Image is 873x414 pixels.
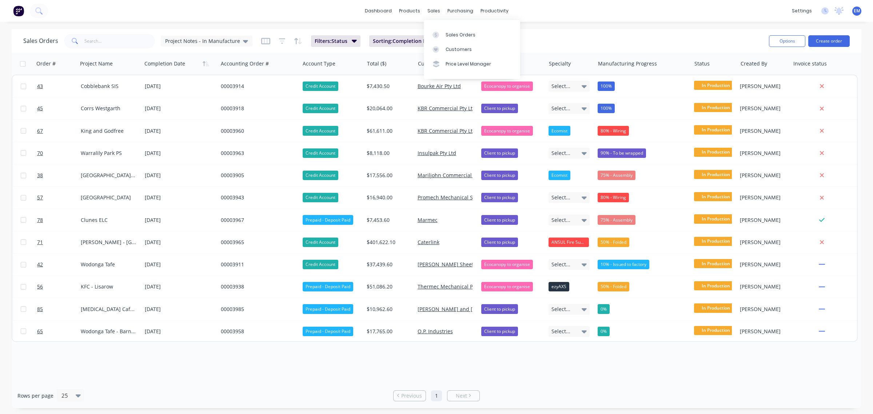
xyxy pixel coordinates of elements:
div: [PERSON_NAME] [740,150,785,157]
span: 45 [37,105,43,112]
div: 10% - Issued to factory [598,260,649,269]
div: [PERSON_NAME] [740,105,785,112]
a: O.P. Industries [418,328,453,335]
div: Order # [36,60,56,67]
div: [DATE] [145,215,215,224]
span: 85 [37,306,43,313]
div: [DATE] [145,282,215,291]
div: $401,622.10 [367,239,409,246]
div: Prepaid - Deposit Paid [303,327,353,336]
span: In Production [694,303,738,313]
div: Client to pickup [481,215,518,224]
div: KFC - Lisarow [81,283,136,290]
a: Page 1 is your current page [431,390,442,401]
span: In Production [694,214,738,223]
ul: Pagination [390,390,483,401]
a: KBR Commercial Pty Ltd [418,105,476,112]
span: In Production [694,148,738,157]
div: Credit Account [303,126,338,135]
div: Credit Account [303,171,338,180]
div: Credit Account [303,148,338,158]
span: In Production [694,326,738,335]
div: 50% - Folded [598,238,629,247]
div: 00003965 [221,239,293,246]
span: In Production [694,81,738,90]
span: EM [854,8,860,14]
div: 00003958 [221,328,293,335]
div: [DATE] [145,260,215,269]
div: [PERSON_NAME] [740,328,785,335]
div: 75% - Assembly [598,171,635,180]
span: Select... [551,105,570,112]
div: Completion Date [144,60,185,67]
div: Client to pickup [481,327,518,336]
div: $17,556.00 [367,172,409,179]
div: Cobblebank SIS [81,83,136,90]
div: 75% - Assembly [598,215,635,224]
div: Ecocanopy to organise [481,282,533,291]
span: Select... [551,261,570,268]
span: In Production [694,259,738,268]
div: [DATE] [145,104,215,113]
div: [DATE] [145,171,215,180]
a: dashboard [361,5,395,16]
a: [PERSON_NAME] and [PERSON_NAME] Contracting P.L. [418,306,550,313]
div: ANSUL Fire Suppression [549,238,589,247]
span: 56 [37,283,43,290]
div: $7,430.50 [367,83,409,90]
div: settings [788,5,816,16]
div: $16,940.00 [367,194,409,201]
div: 00003943 [221,194,293,201]
a: 65 [37,321,81,342]
div: productivity [477,5,512,16]
div: [DATE] [145,82,215,91]
div: 50% - Folded [598,282,629,291]
div: Credit Account [303,104,338,113]
div: 00003938 [221,283,293,290]
input: Search... [84,34,155,48]
div: Created By [741,60,767,67]
span: Select... [551,306,570,313]
div: Manufacturing Progress [598,60,657,67]
div: [PERSON_NAME] [740,127,785,135]
div: $7,453.60 [367,216,409,224]
div: [PERSON_NAME] [740,194,785,201]
a: Mariljohn Commercial Pty Ltd [418,172,490,179]
div: Wodonga Tafe - Barnawartha [81,328,136,335]
span: 67 [37,127,43,135]
div: Credit Account [303,81,338,91]
span: Select... [551,150,570,157]
a: Price Level Manager [424,57,520,71]
a: 57 [37,187,81,208]
img: Factory [13,5,24,16]
div: 100% [598,104,615,113]
a: 71 [37,231,81,253]
div: 00003960 [221,127,293,135]
a: 38 [37,164,81,186]
a: KBR Commercial Pty Ltd [418,127,476,134]
span: In Production [694,237,738,246]
div: [GEOGRAPHIC_DATA] [81,194,136,201]
a: Previous page [394,392,426,399]
div: Corrs Westgarth [81,105,136,112]
div: 00003967 [221,216,293,224]
div: Credit Account [303,260,338,269]
div: [PERSON_NAME] - [GEOGRAPHIC_DATA] [81,239,136,246]
span: 42 [37,261,43,268]
span: In Production [694,103,738,112]
div: Warralily Park PS [81,150,136,157]
span: In Production [694,125,738,134]
div: [PERSON_NAME] [740,83,785,90]
div: Client to pickup [481,148,518,158]
span: 38 [37,172,43,179]
div: 80% - Wiring [598,193,629,202]
div: 80% - Wiring [598,126,629,135]
div: $51,086.20 [367,283,409,290]
div: $10,962.60 [367,306,409,313]
div: [DATE] [145,238,215,247]
div: products [395,5,424,16]
span: In Production [694,170,738,179]
div: 00003905 [221,172,293,179]
div: Prepaid - Deposit Paid [303,304,353,314]
span: Filters: Status [315,37,347,45]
